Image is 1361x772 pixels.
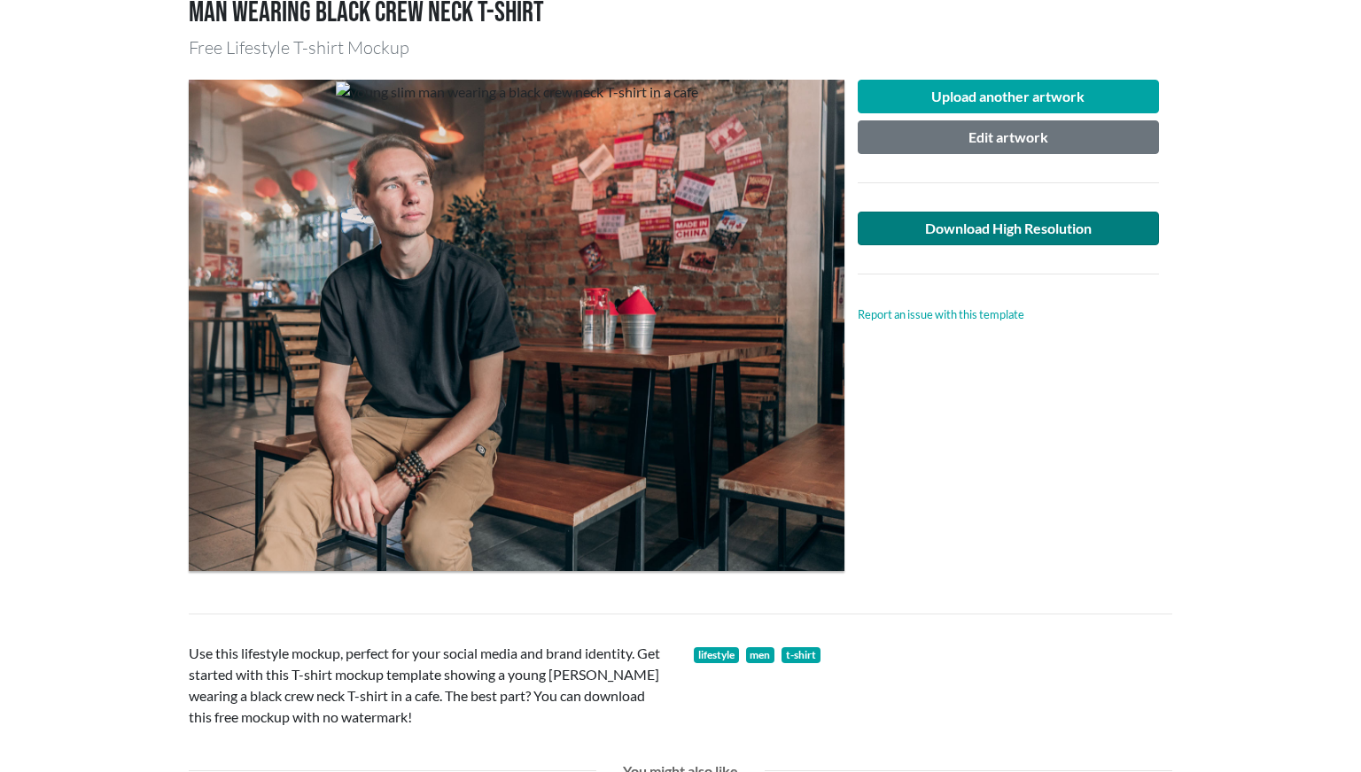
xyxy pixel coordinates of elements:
h3: Free Lifestyle T-shirt Mockup [189,37,1172,58]
a: Download High Resolution [858,212,1159,245]
a: Report an issue with this template [858,307,1024,321]
button: Edit artwork [858,120,1159,154]
button: Upload another artwork [858,80,1159,113]
p: Use this lifestyle mockup, perfect for your social media and brand identity. Get started with thi... [189,643,667,728]
a: t-shirt [782,647,820,663]
a: lifestyle [694,647,739,663]
span: men [746,647,775,663]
